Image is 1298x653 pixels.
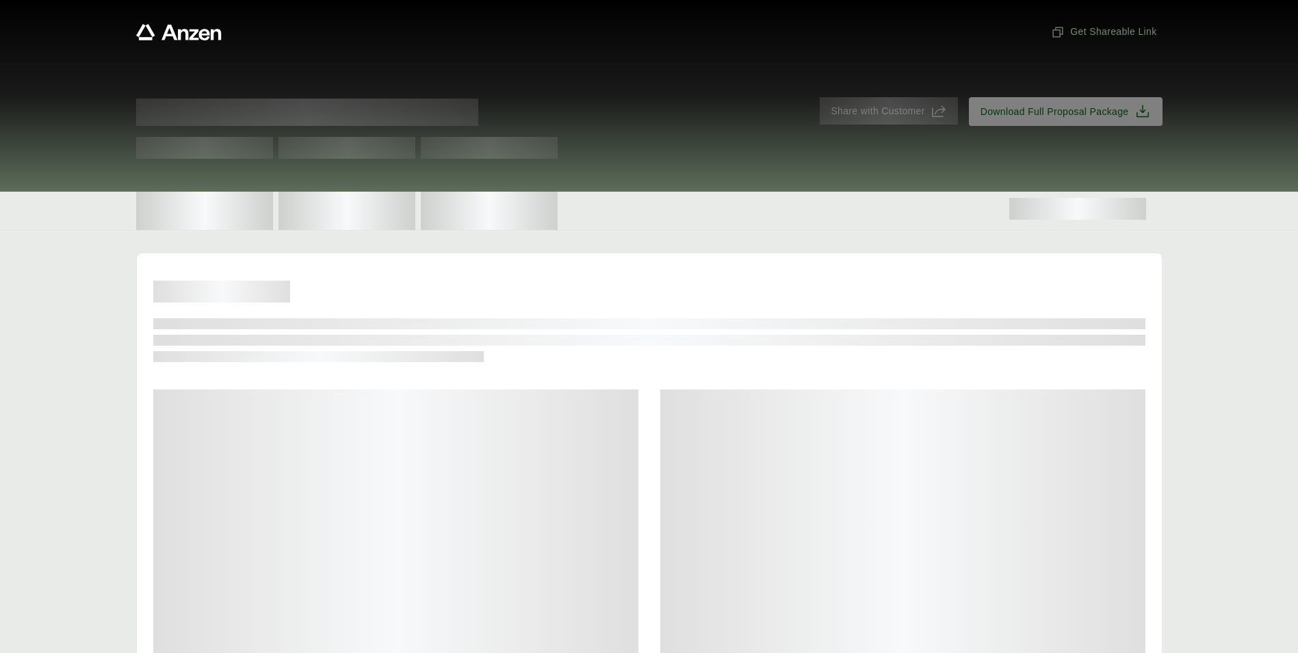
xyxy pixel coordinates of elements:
span: Test [278,137,415,159]
button: Get Shareable Link [1046,19,1162,44]
span: Proposal for [136,99,478,126]
span: Get Shareable Link [1051,25,1156,39]
span: Test [421,137,558,159]
span: Share with Customer [831,104,924,118]
span: Test [136,137,273,159]
a: Anzen website [136,24,222,40]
